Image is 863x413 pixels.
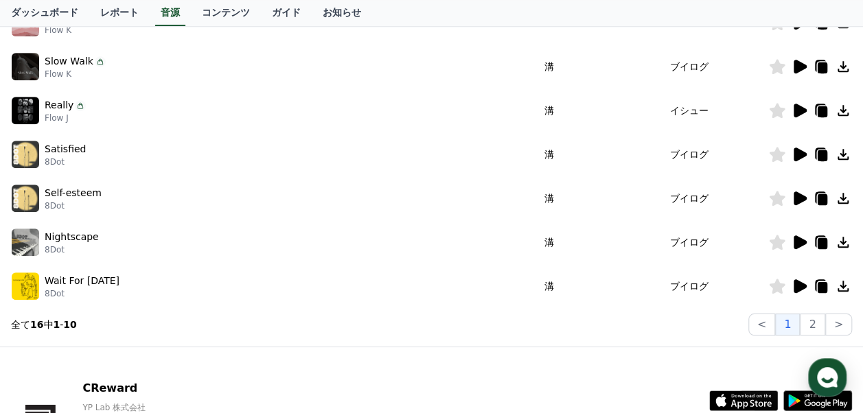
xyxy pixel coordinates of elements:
[748,314,775,335] button: <
[489,45,610,88] td: 溝
[45,54,93,69] p: Slow Walk
[45,230,99,244] p: Nightscape
[489,264,610,308] td: 溝
[45,142,86,156] p: Satisfied
[610,220,768,264] td: ブイログ
[45,156,86,167] p: 8Dot
[610,88,768,132] td: イシュー
[63,319,76,330] strong: 10
[489,220,610,264] td: 溝
[91,299,177,333] a: Messages
[775,314,800,335] button: 1
[800,314,825,335] button: 2
[489,132,610,176] td: 溝
[610,45,768,88] td: ブイログ
[12,185,39,212] img: music
[82,402,242,413] p: YP Lab 株式会社
[45,98,73,113] p: Really
[114,320,154,331] span: Messages
[45,244,99,255] p: 8Dot
[30,319,43,330] strong: 16
[203,320,237,331] span: Settings
[610,176,768,220] td: ブイログ
[177,299,264,333] a: Settings
[45,274,119,288] p: Wait For [DATE]
[12,53,39,80] img: music
[4,299,91,333] a: Home
[11,318,77,331] p: 全て 中 -
[45,200,102,211] p: 8Dot
[45,25,130,36] p: Flow K
[489,176,610,220] td: 溝
[82,380,242,397] p: CReward
[610,132,768,176] td: ブイログ
[12,228,39,256] img: music
[45,113,86,123] p: Flow J
[12,141,39,168] img: music
[45,186,102,200] p: Self-esteem
[12,97,39,124] img: music
[610,264,768,308] td: ブイログ
[45,69,106,80] p: Flow K
[825,314,852,335] button: >
[53,319,60,330] strong: 1
[45,288,119,299] p: 8Dot
[489,88,610,132] td: 溝
[12,272,39,300] img: music
[35,320,59,331] span: Home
